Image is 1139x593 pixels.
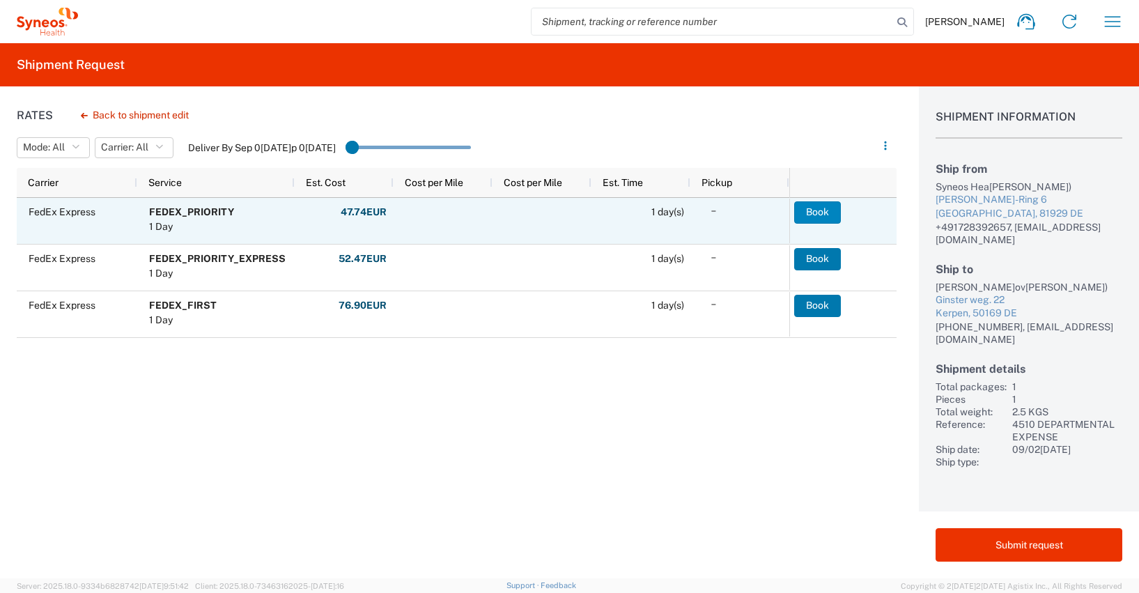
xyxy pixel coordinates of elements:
[603,177,643,188] span: Est. Time
[936,443,1007,456] div: Ship date:
[341,206,387,219] strong: 47.74 EUR
[288,582,344,590] span: 2025-[DATE]:16
[901,580,1122,592] span: Copyright © 2[DATE]2[DATE] Agistix Inc., All Rights Reserved
[936,362,1122,376] h2: Shipment details
[541,581,576,590] a: Feedback
[149,266,286,281] div: 1 Day
[651,300,684,311] span: 1 day(s)
[29,253,95,264] span: FedEx Express
[936,321,1122,346] div: [PHONE_NUMBER], [EMAIL_ADDRESS][DOMAIN_NAME]
[149,220,234,234] div: 1 Day
[1012,418,1122,443] div: 4510 DEPARTMENTAL EXPENSE
[95,137,173,158] button: Carrier: All
[936,293,1122,321] a: Ginster weg. 22Kerpen, 50169 DE
[70,103,200,128] button: Back to shipment edit
[148,177,182,188] span: Service
[651,206,684,217] span: 1 day(s)
[936,207,1122,221] div: [GEOGRAPHIC_DATA], 81929 DE
[306,177,346,188] span: Est. Cost
[794,295,841,317] button: Book
[936,263,1122,276] h2: Ship to
[134,582,189,590] span: 2[DATE]9:51:42
[1012,380,1122,393] div: 1
[936,110,1122,139] h1: Shipment Information
[794,201,841,224] button: Book
[506,581,541,590] a: Support
[504,177,562,188] span: Cost per Mile
[195,582,344,590] span: Client: 2025.18.0-7346316
[149,300,217,311] b: FEDEX_FIRST
[936,180,1122,193] div: Syneos Hea[PERSON_NAME])
[936,393,1007,406] div: Pieces
[149,206,234,217] b: FEDEX_PRIORITY
[339,299,387,312] strong: 76.90 EUR
[936,456,1007,468] div: Ship type:
[29,300,95,311] span: FedEx Express
[925,15,1005,28] span: [PERSON_NAME]
[149,313,217,328] div: 1 Day
[188,141,336,154] label: Deliver By Sep 0[DATE]p 0[DATE]
[794,248,841,270] button: Book
[1012,393,1122,406] div: 1
[936,281,1122,293] div: [PERSON_NAME]ov[PERSON_NAME])
[936,307,1122,321] div: Kerpen, 50169 DE
[338,248,387,270] button: 52.47EUR
[532,8,892,35] input: Shipment, tracking or reference number
[1012,406,1122,418] div: 2.5 KGS
[936,162,1122,176] h2: Ship from
[936,293,1122,307] div: Ginster weg. 22
[1012,443,1122,456] div: 09/02[DATE]
[936,528,1122,562] button: Submit request
[149,253,286,264] b: FEDEX_PRIORITY_EXPRESS
[936,221,1122,246] div: +491728392657, [EMAIL_ADDRESS][DOMAIN_NAME]
[702,177,732,188] span: Pickup
[936,193,1122,220] a: [PERSON_NAME]-Ring 6[GEOGRAPHIC_DATA], 81929 DE
[651,253,684,264] span: 1 day(s)
[936,193,1122,207] div: [PERSON_NAME]-Ring 6
[405,177,463,188] span: Cost per Mile
[28,177,59,188] span: Carrier
[936,406,1007,418] div: Total weight:
[23,141,65,154] span: Mode: All
[340,201,387,224] button: 47.74EUR
[339,252,387,265] strong: 52.47 EUR
[17,582,189,590] span: Server: 2025.18.0-9334b682874
[17,137,90,158] button: Mode: All
[936,380,1007,393] div: Total packages:
[101,141,148,154] span: Carrier: All
[17,109,53,122] h1: Rates
[17,56,125,73] h2: Shipment Request
[29,206,95,217] span: FedEx Express
[338,295,387,317] button: 76.90EUR
[936,418,1007,443] div: Reference:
